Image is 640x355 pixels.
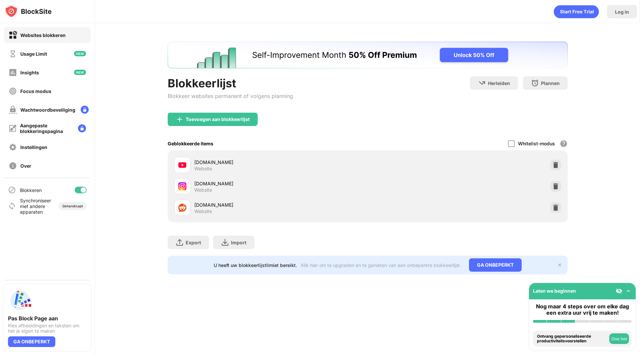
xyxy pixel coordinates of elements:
div: Usage Limit [20,51,47,57]
div: Websites blokkeren [20,32,66,38]
img: x-button.svg [557,262,562,268]
div: Aangepaste blokkeringspagina [20,123,73,134]
img: time-usage-off.svg [9,50,17,58]
div: Plannen [541,80,560,86]
div: Website [194,166,212,172]
img: push-custom-page.svg [8,288,32,312]
img: focus-off.svg [9,87,17,95]
img: eye-not-visible.svg [616,288,622,294]
img: lock-menu.svg [78,124,86,132]
div: Toevoegen aan blokkeerlijst [186,117,250,122]
div: Gehandicapt [62,204,83,208]
div: Blokkeren [20,187,42,193]
div: Ontvang gepersonaliseerde productiviteitsvoorstellen [537,334,608,344]
img: favicons [178,204,186,212]
div: Export [186,240,201,245]
div: animation [554,5,599,18]
div: Synchroniseer met andere apparaten [20,198,54,215]
iframe: Banner [168,42,568,68]
div: Over [20,163,31,169]
div: Nog maar 4 steps over om elke dag een extra uur vrij te maken! [533,303,632,316]
div: [DOMAIN_NAME] [194,159,368,166]
div: Kies afbeeldingen en teksten om het je eigen te maken [8,323,87,334]
img: lock-menu.svg [81,106,89,114]
div: Klik hier om te upgraden en te genieten van een onbeperkte blokkeerlijst. [301,262,461,268]
img: customize-block-page-off.svg [9,124,17,132]
img: logo-blocksite.svg [5,5,52,18]
div: Website [194,208,212,214]
div: [DOMAIN_NAME] [194,201,368,208]
div: Blokkeerlijst [168,76,293,90]
img: blocking-icon.svg [8,186,16,194]
div: Insights [20,70,39,75]
div: Whitelist-modus [518,141,555,146]
img: new-icon.svg [74,70,86,75]
div: Laten we beginnen [533,288,576,294]
div: [DOMAIN_NAME] [194,180,368,187]
img: omni-setup-toggle.svg [625,288,632,294]
img: settings-off.svg [9,143,17,151]
div: Wachtwoordbeveiliging [20,107,75,113]
img: block-on.svg [9,31,17,39]
img: new-icon.svg [74,51,86,56]
div: U heeft uw blokkeerlijstlimiet bereikt. [214,262,297,268]
button: Doe het [609,333,629,344]
div: Geblokkeerde items [168,141,213,146]
div: Website [194,187,212,193]
img: sync-icon.svg [8,202,16,210]
img: password-protection-off.svg [9,106,17,114]
div: Focus modus [20,88,51,94]
div: GA ONBEPERKT [469,258,522,272]
img: favicons [178,161,186,169]
div: Import [231,240,246,245]
div: Pas Block Page aan [8,315,87,322]
div: Instellingen [20,144,47,150]
img: insights-off.svg [9,68,17,77]
img: favicons [178,182,186,190]
div: Herleiden [488,80,510,86]
div: Log in [615,9,629,15]
img: about-off.svg [9,162,17,170]
div: GA ONBEPERKT [8,336,55,347]
div: Blokkeer websites permanent of volgens planning [168,93,293,99]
